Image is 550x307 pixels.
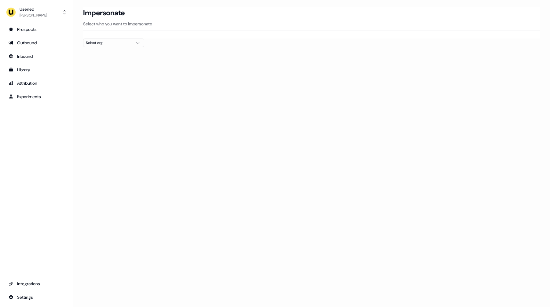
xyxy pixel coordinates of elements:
a: Go to prospects [5,24,68,34]
div: Attribution [9,80,64,86]
div: Outbound [9,40,64,46]
div: [PERSON_NAME] [20,12,47,18]
div: Experiments [9,94,64,100]
a: Go to templates [5,65,68,75]
div: Library [9,67,64,73]
a: Go to integrations [5,279,68,289]
a: Go to attribution [5,78,68,88]
div: Userled [20,6,47,12]
a: Go to experiments [5,92,68,102]
a: Go to integrations [5,292,68,302]
p: Select who you want to impersonate [83,21,540,27]
a: Go to Inbound [5,51,68,61]
button: Userled[PERSON_NAME] [5,5,68,20]
button: Select org [83,39,144,47]
div: Integrations [9,281,64,287]
h3: Impersonate [83,8,125,17]
a: Go to outbound experience [5,38,68,48]
div: Settings [9,294,64,300]
div: Inbound [9,53,64,59]
div: Select org [86,40,132,46]
div: Prospects [9,26,64,32]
